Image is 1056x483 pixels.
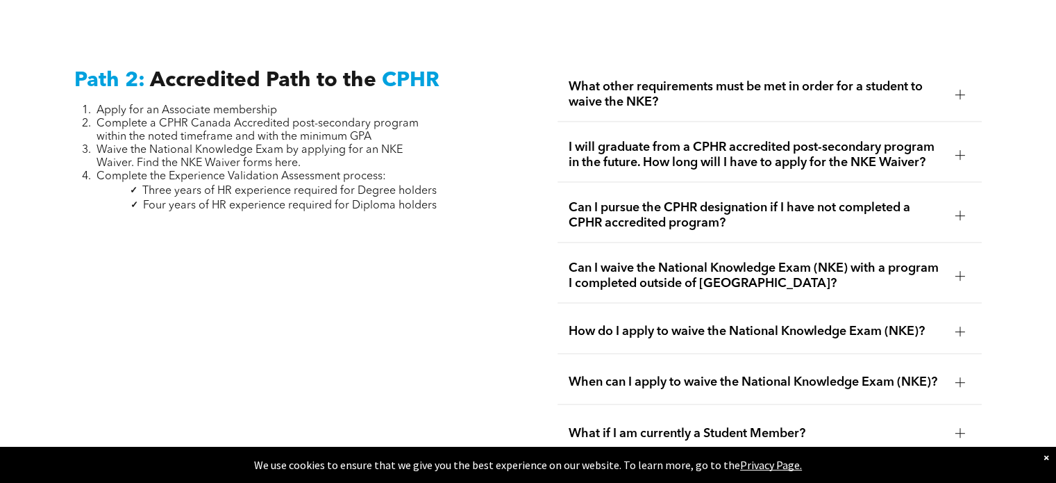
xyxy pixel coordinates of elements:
span: Complete the Experience Validation Assessment process: [97,171,386,182]
span: Waive the National Knowledge Exam by applying for an NKE Waiver. Find the NKE Waiver forms here. [97,145,403,169]
div: Dismiss notification [1044,450,1049,464]
span: What if I am currently a Student Member? [569,425,944,441]
span: I will graduate from a CPHR accredited post-secondary program in the future. How long will I have... [569,140,944,170]
span: Complete a CPHR Canada Accredited post-secondary program within the noted timeframe and with the ... [97,118,419,142]
span: Can I waive the National Knowledge Exam (NKE) with a program I completed outside of [GEOGRAPHIC_D... [569,261,944,291]
span: When can I apply to waive the National Knowledge Exam (NKE)? [569,375,944,390]
span: Path 2: [74,70,145,91]
span: Three years of HR experience required for Degree holders [142,186,437,197]
span: Four years of HR experience required for Diploma holders [143,200,437,211]
span: Accredited Path to the [150,70,376,91]
span: What other requirements must be met in order for a student to waive the NKE? [569,79,944,110]
span: CPHR [382,70,439,91]
span: Apply for an Associate membership [97,105,277,116]
span: Can I pursue the CPHR designation if I have not completed a CPHR accredited program? [569,200,944,231]
span: How do I apply to waive the National Knowledge Exam (NKE)? [569,324,944,339]
a: Privacy Page. [740,458,802,472]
